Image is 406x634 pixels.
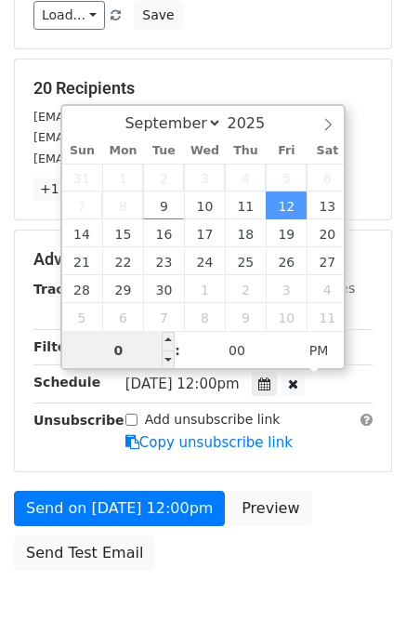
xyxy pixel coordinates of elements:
span: October 4, 2025 [307,275,347,303]
span: October 3, 2025 [266,275,307,303]
span: October 9, 2025 [225,303,266,331]
strong: Filters [33,339,81,354]
span: October 6, 2025 [102,303,143,331]
h5: 20 Recipients [33,78,373,99]
small: [EMAIL_ADDRESS][DOMAIN_NAME] [33,130,241,144]
span: September 24, 2025 [184,247,225,275]
span: September 19, 2025 [266,219,307,247]
span: September 2, 2025 [143,164,184,192]
span: Tue [143,145,184,157]
span: September 26, 2025 [266,247,307,275]
span: September 27, 2025 [307,247,347,275]
span: October 1, 2025 [184,275,225,303]
span: September 7, 2025 [62,192,103,219]
a: Load... [33,1,105,30]
span: September 21, 2025 [62,247,103,275]
span: September 6, 2025 [307,164,347,192]
span: : [175,332,180,369]
label: Add unsubscribe link [145,410,281,429]
span: September 5, 2025 [266,164,307,192]
span: Mon [102,145,143,157]
a: Copy unsubscribe link [125,434,293,451]
span: September 12, 2025 [266,192,307,219]
span: August 31, 2025 [62,164,103,192]
input: Minute [180,332,294,369]
button: Save [134,1,182,30]
span: September 20, 2025 [307,219,347,247]
small: [EMAIL_ADDRESS][DOMAIN_NAME] [33,152,241,165]
span: Wed [184,145,225,157]
span: September 23, 2025 [143,247,184,275]
span: October 8, 2025 [184,303,225,331]
span: September 29, 2025 [102,275,143,303]
span: Thu [225,145,266,157]
span: September 1, 2025 [102,164,143,192]
span: Click to toggle [294,332,345,369]
a: Send on [DATE] 12:00pm [14,491,225,526]
span: September 16, 2025 [143,219,184,247]
iframe: Chat Widget [313,545,406,634]
span: Fri [266,145,307,157]
span: October 11, 2025 [307,303,347,331]
span: September 11, 2025 [225,192,266,219]
a: Preview [229,491,311,526]
span: September 10, 2025 [184,192,225,219]
span: September 9, 2025 [143,192,184,219]
input: Hour [62,332,176,369]
span: October 2, 2025 [225,275,266,303]
span: September 22, 2025 [102,247,143,275]
span: September 30, 2025 [143,275,184,303]
a: Send Test Email [14,535,155,571]
span: October 5, 2025 [62,303,103,331]
span: September 17, 2025 [184,219,225,247]
span: September 15, 2025 [102,219,143,247]
strong: Schedule [33,375,100,390]
strong: Unsubscribe [33,413,124,428]
input: Year [222,114,289,132]
span: September 13, 2025 [307,192,347,219]
h5: Advanced [33,249,373,270]
a: +17 more [33,178,111,201]
span: Sat [307,145,347,157]
strong: Tracking [33,282,96,297]
span: Sun [62,145,103,157]
small: [EMAIL_ADDRESS][DOMAIN_NAME] [33,110,241,124]
span: September 25, 2025 [225,247,266,275]
span: September 4, 2025 [225,164,266,192]
span: September 8, 2025 [102,192,143,219]
span: September 28, 2025 [62,275,103,303]
span: September 18, 2025 [225,219,266,247]
span: October 10, 2025 [266,303,307,331]
span: October 7, 2025 [143,303,184,331]
span: September 3, 2025 [184,164,225,192]
span: September 14, 2025 [62,219,103,247]
span: [DATE] 12:00pm [125,376,240,392]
